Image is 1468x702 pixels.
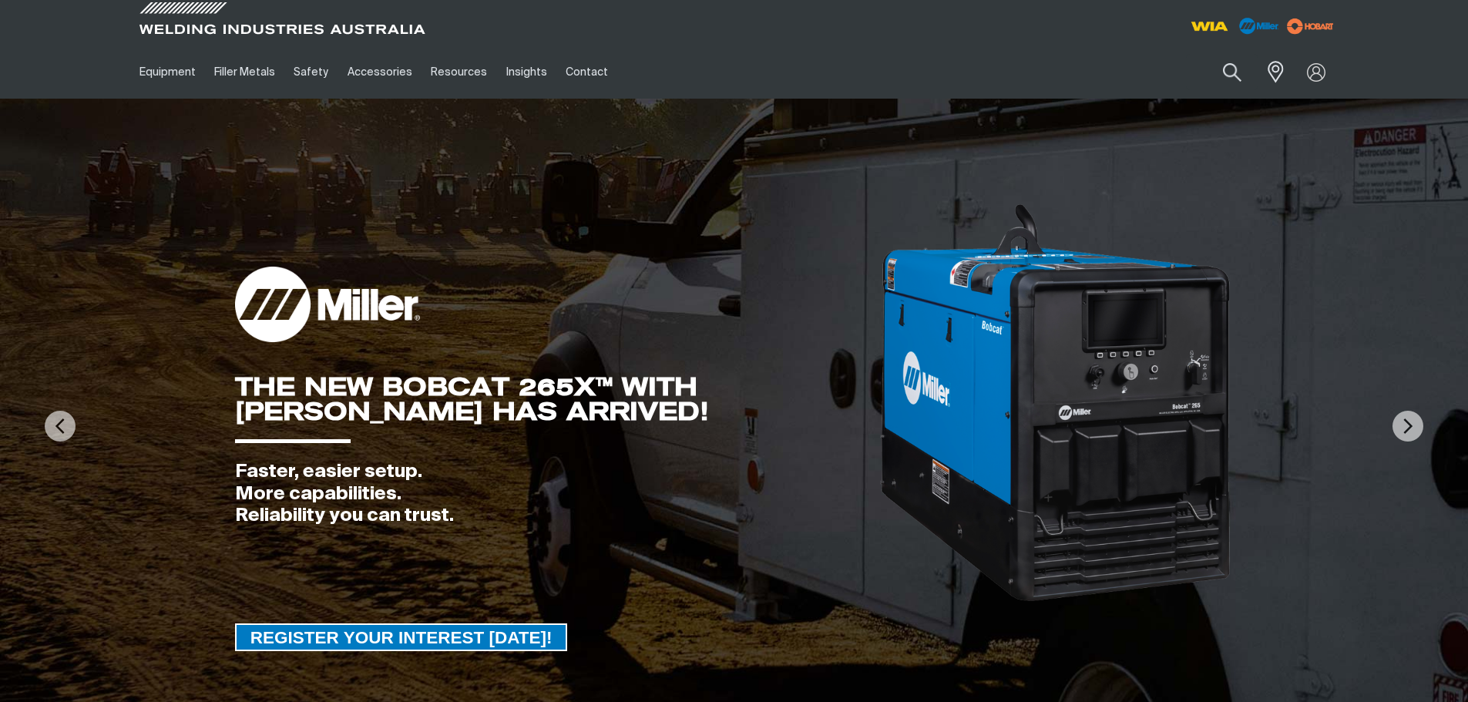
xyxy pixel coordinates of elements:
a: Resources [422,45,496,99]
img: NextArrow [1392,411,1423,442]
img: PrevArrow [45,411,76,442]
a: Accessories [338,45,422,99]
a: Equipment [130,45,205,99]
a: Insights [496,45,556,99]
div: THE NEW BOBCAT 265X™ WITH [PERSON_NAME] HAS ARRIVED! [235,375,878,424]
input: Product name or item number... [1186,54,1258,90]
img: miller [1282,15,1339,38]
a: Contact [556,45,617,99]
a: REGISTER YOUR INTEREST TODAY! [235,623,568,651]
span: REGISTER YOUR INTEREST [DATE]! [237,623,566,651]
div: Faster, easier setup. More capabilities. Reliability you can trust. [235,461,878,527]
a: Safety [284,45,338,99]
nav: Main [130,45,1036,99]
button: Search products [1206,54,1258,90]
a: Filler Metals [205,45,284,99]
